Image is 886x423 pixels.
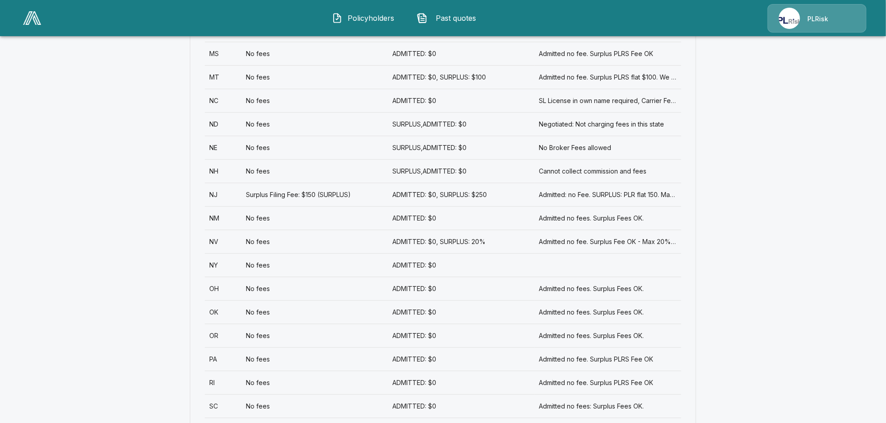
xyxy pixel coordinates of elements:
[23,11,41,25] img: AA Logo
[205,347,241,371] div: PA
[205,324,241,347] div: OR
[205,394,241,418] div: SC
[241,253,388,277] div: No fees
[388,300,534,324] div: ADMITTED: $0
[205,42,241,65] div: MS
[241,230,388,253] div: No fees
[346,13,396,23] span: Policyholders
[205,277,241,300] div: OH
[205,159,241,183] div: NH
[807,14,828,23] p: PLRisk
[241,206,388,230] div: No fees
[388,394,534,418] div: ADMITTED: $0
[332,13,343,23] img: Policyholders Icon
[388,183,534,206] div: ADMITTED: $0, SURPLUS: $250
[241,277,388,300] div: No fees
[241,112,388,136] div: No fees
[241,136,388,159] div: No fees
[535,42,681,65] div: Admitted no fee. Surplus PLRS Fee OK
[241,394,388,418] div: No fees
[417,13,428,23] img: Past quotes Icon
[241,324,388,347] div: No fees
[241,183,388,206] div: Surplus Filing Fee: $150 (SURPLUS)
[205,89,241,112] div: NC
[388,347,534,371] div: ADMITTED: $0
[388,112,534,136] div: SURPLUS,ADMITTED: $0
[535,371,681,394] div: Admitted no fee. Surplus PLRS Fee OK
[205,112,241,136] div: ND
[388,42,534,65] div: ADMITTED: $0
[535,183,681,206] div: Admitted: no Fee. SURPLUS: PLR flat 150. Max for PLR & Affin = 250
[205,183,241,206] div: NJ
[535,300,681,324] div: Admitted no fees. Surplus Fees OK.
[241,300,388,324] div: No fees
[535,65,681,89] div: Admitted no fee. Surplus PLRS flat $100. We must file tax. (MT Carrier fees not allowed)
[535,112,681,136] div: Negotiated: Not charging fees in this state
[535,394,681,418] div: Admitted no fees: Surplus Fees OK.
[388,371,534,394] div: ADMITTED: $0
[388,206,534,230] div: ADMITTED: $0
[388,159,534,183] div: SURPLUS,ADMITTED: $0
[431,13,481,23] span: Past quotes
[205,300,241,324] div: OK
[768,4,867,33] a: Agency IconPLRisk
[241,347,388,371] div: No fees
[535,277,681,300] div: Admitted no fees. Surplus Fees OK.
[388,230,534,253] div: ADMITTED: $0, SURPLUS: 20%
[779,8,800,29] img: Agency Icon
[388,65,534,89] div: ADMITTED: $0, SURPLUS: $100
[535,136,681,159] div: No Broker Fees allowed
[388,324,534,347] div: ADMITTED: $0
[205,253,241,277] div: NY
[388,136,534,159] div: SURPLUS,ADMITTED: $0
[241,371,388,394] div: No fees
[535,230,681,253] div: Admitted no fee. Surplus Fee OK - Max 20% of premium for all fees combined.
[388,277,534,300] div: ADMITTED: $0
[241,42,388,65] div: No fees
[241,159,388,183] div: No fees
[241,65,388,89] div: No fees
[535,206,681,230] div: Admitted no fees. Surplus Fees OK.
[410,6,488,30] button: Past quotes IconPast quotes
[535,159,681,183] div: Cannot collect commission and fees
[205,371,241,394] div: RI
[388,89,534,112] div: ADMITTED: $0
[535,89,681,112] div: SL License in own name required, Carrier Fees must be on dec to be taxable
[535,347,681,371] div: Admitted no fee. Surplus PLRS Fee OK
[388,253,534,277] div: ADMITTED: $0
[205,136,241,159] div: NE
[241,89,388,112] div: No fees
[205,65,241,89] div: MT
[535,324,681,347] div: Admitted no fees. Surplus Fees OK.
[205,206,241,230] div: NM
[325,6,403,30] button: Policyholders IconPolicyholders
[205,230,241,253] div: NV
